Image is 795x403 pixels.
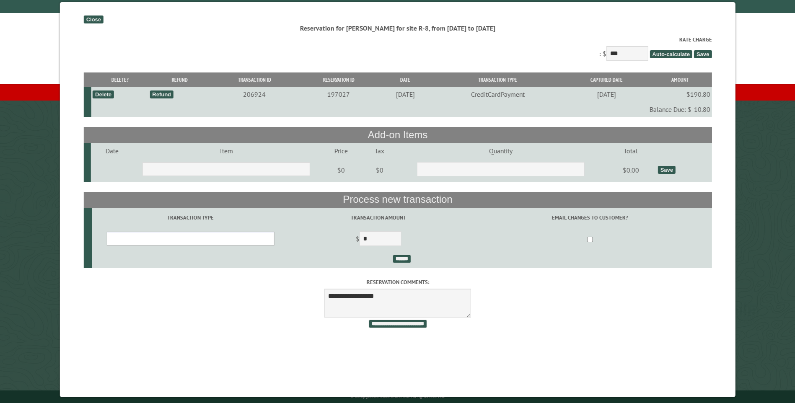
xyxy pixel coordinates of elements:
td: $ [289,228,468,251]
td: [DATE] [564,87,648,102]
td: $190.80 [648,87,712,102]
th: Refund [148,72,211,87]
th: Transaction ID [211,72,298,87]
td: $0.00 [605,158,656,182]
div: Refund [150,90,174,98]
td: Quantity [396,143,605,158]
label: Transaction Amount [290,214,466,222]
td: 206924 [211,87,298,102]
div: Reservation for [PERSON_NAME] for site R-8, from [DATE] to [DATE] [83,23,712,33]
td: 197027 [297,87,379,102]
td: $0 [319,158,363,182]
label: Email changes to customer? [469,214,710,222]
td: $0 [363,158,396,182]
td: [DATE] [379,87,430,102]
div: Delete [93,90,114,98]
th: Delete? [91,72,148,87]
td: CreditCardPayment [430,87,564,102]
td: Tax [363,143,396,158]
span: Save [694,50,711,58]
td: Date [91,143,133,158]
div: : $ [83,36,712,63]
label: Transaction Type [93,214,287,222]
td: Balance Due: $-10.80 [91,102,711,117]
label: Reservation comments: [83,278,712,286]
td: Total [605,143,656,158]
th: Process new transaction [83,192,712,208]
th: Reservation ID [297,72,379,87]
th: Captured Date [564,72,648,87]
th: Date [379,72,430,87]
th: Amount [648,72,712,87]
small: © Campground Commander LLC. All rights reserved. [350,394,445,399]
span: Auto-calculate [650,50,692,58]
th: Add-on Items [83,127,712,143]
td: Item [133,143,319,158]
div: Close [83,15,103,23]
div: Save [658,166,675,174]
label: Rate Charge [83,36,712,44]
th: Transaction Type [430,72,564,87]
td: Price [319,143,363,158]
